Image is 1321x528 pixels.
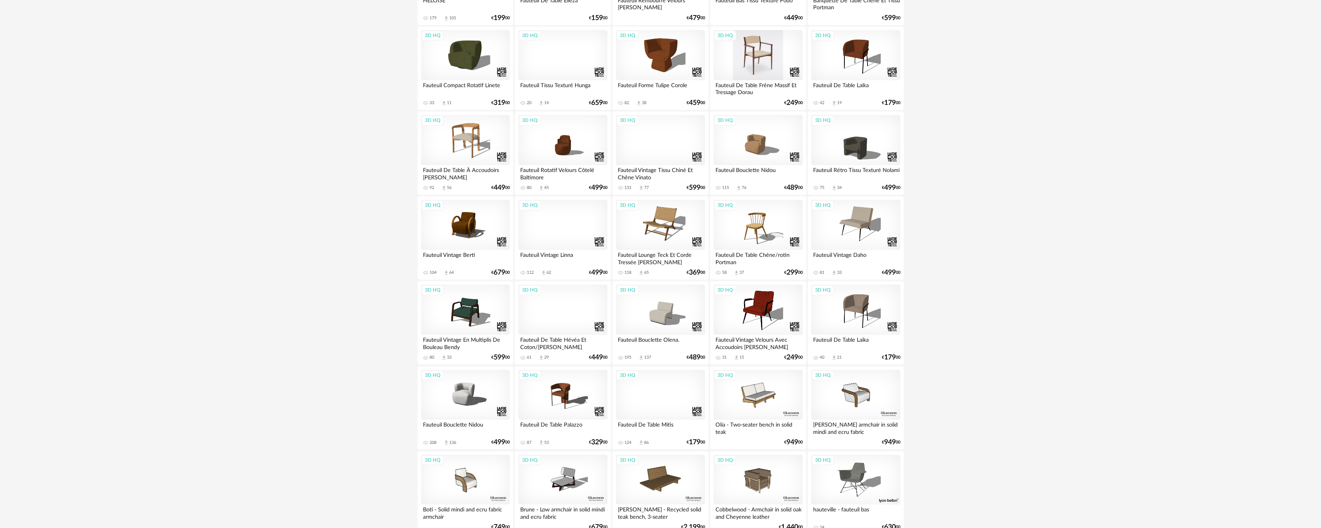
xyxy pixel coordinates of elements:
[884,355,896,360] span: 179
[784,15,803,21] div: € 00
[519,285,541,295] div: 3D HQ
[812,285,834,295] div: 3D HQ
[687,355,705,360] div: € 00
[787,355,798,360] span: 249
[784,440,803,445] div: € 00
[519,370,541,380] div: 3D HQ
[714,420,802,435] div: Olia - Two-seater bench in solid teak
[421,285,444,295] div: 3D HQ
[739,355,744,360] div: 15
[689,440,700,445] span: 179
[784,100,803,106] div: € 00
[494,100,505,106] span: 319
[518,80,607,96] div: Fauteuil Tissu Texturé Hunga
[884,440,896,445] span: 949
[837,355,842,360] div: 21
[421,455,444,465] div: 3D HQ
[808,196,903,280] a: 3D HQ Fauteuil Vintage Daho 81 Download icon 33 €49900
[787,100,798,106] span: 249
[812,200,834,210] div: 3D HQ
[494,15,505,21] span: 199
[808,27,903,110] a: 3D HQ Fauteuil De Table Laika 42 Download icon 19 €17900
[837,185,842,191] div: 34
[812,455,834,465] div: 3D HQ
[616,504,705,520] div: [PERSON_NAME] - Recycled solid teak bench, 3-seater
[710,366,806,450] a: 3D HQ Olia - Two-seater bench in solid teak €94900
[811,250,900,265] div: Fauteuil Vintage Daho
[714,250,802,265] div: Fauteuil De Table Chêne/rotin Portman
[689,185,700,191] span: 599
[449,270,454,275] div: 64
[612,281,708,364] a: 3D HQ Fauteuil Bouclette Olena. 195 Download icon 137 €48900
[544,100,549,106] div: 14
[616,335,705,350] div: Fauteuil Bouclette Olena.
[491,185,510,191] div: € 00
[831,185,837,191] span: Download icon
[808,281,903,364] a: 3D HQ Fauteuil De Table Laika 40 Download icon 21 €17900
[736,185,742,191] span: Download icon
[430,15,436,21] div: 179
[538,185,544,191] span: Download icon
[518,250,607,265] div: Fauteuil Vintage Linna
[884,15,896,21] span: 599
[515,111,611,195] a: 3D HQ Fauteuil Rotatif Velours Côtelé Baltimore 80 Download icon 45 €49900
[714,455,736,465] div: 3D HQ
[624,355,631,360] div: 195
[882,100,900,106] div: € 00
[519,115,541,125] div: 3D HQ
[638,270,644,276] span: Download icon
[784,355,803,360] div: € 00
[636,100,642,106] span: Download icon
[518,420,607,435] div: Fauteuil De Table Palazzo
[447,100,452,106] div: 11
[714,30,736,40] div: 3D HQ
[527,270,534,275] div: 112
[787,185,798,191] span: 489
[515,27,611,110] a: 3D HQ Fauteuil Tissu Texturé Hunga 20 Download icon 14 €65900
[638,440,644,445] span: Download icon
[443,440,449,445] span: Download icon
[687,100,705,106] div: € 00
[612,27,708,110] a: 3D HQ Fauteuil Forme Tulipe Corole 82 Download icon 38 €45900
[430,440,436,445] div: 208
[689,355,700,360] span: 489
[811,504,900,520] div: hauteville - fauteuil bas
[714,370,736,380] div: 3D HQ
[589,270,607,275] div: € 00
[541,270,546,276] span: Download icon
[882,355,900,360] div: € 00
[544,440,549,445] div: 53
[591,185,603,191] span: 499
[421,504,510,520] div: Boti - Solid mindi and ecru fabric armchair
[882,185,900,191] div: € 00
[710,111,806,195] a: 3D HQ Fauteuil Bouclette Nidou 115 Download icon 76 €48900
[589,185,607,191] div: € 00
[519,455,541,465] div: 3D HQ
[616,30,639,40] div: 3D HQ
[418,366,513,450] a: 3D HQ Fauteuil Bouclette Nidou 208 Download icon 136 €49900
[612,366,708,450] a: 3D HQ Fauteuil De Table Mitis 124 Download icon 86 €17900
[430,185,434,191] div: 92
[443,270,449,276] span: Download icon
[616,200,639,210] div: 3D HQ
[527,100,531,106] div: 20
[820,100,824,106] div: 42
[441,355,447,361] span: Download icon
[591,100,603,106] span: 659
[616,370,639,380] div: 3D HQ
[808,111,903,195] a: 3D HQ Fauteuil Rétro Tissu Texturé Nolami 75 Download icon 34 €49900
[820,185,824,191] div: 75
[811,335,900,350] div: Fauteuil De Table Laika
[687,185,705,191] div: € 00
[430,355,434,360] div: 80
[421,115,444,125] div: 3D HQ
[515,366,611,450] a: 3D HQ Fauteuil De Table Palazzo 87 Download icon 53 €32900
[430,270,436,275] div: 104
[538,440,544,445] span: Download icon
[421,250,510,265] div: Fauteuil Vintage Berti
[884,185,896,191] span: 499
[447,355,452,360] div: 33
[812,115,834,125] div: 3D HQ
[734,355,739,361] span: Download icon
[831,355,837,361] span: Download icon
